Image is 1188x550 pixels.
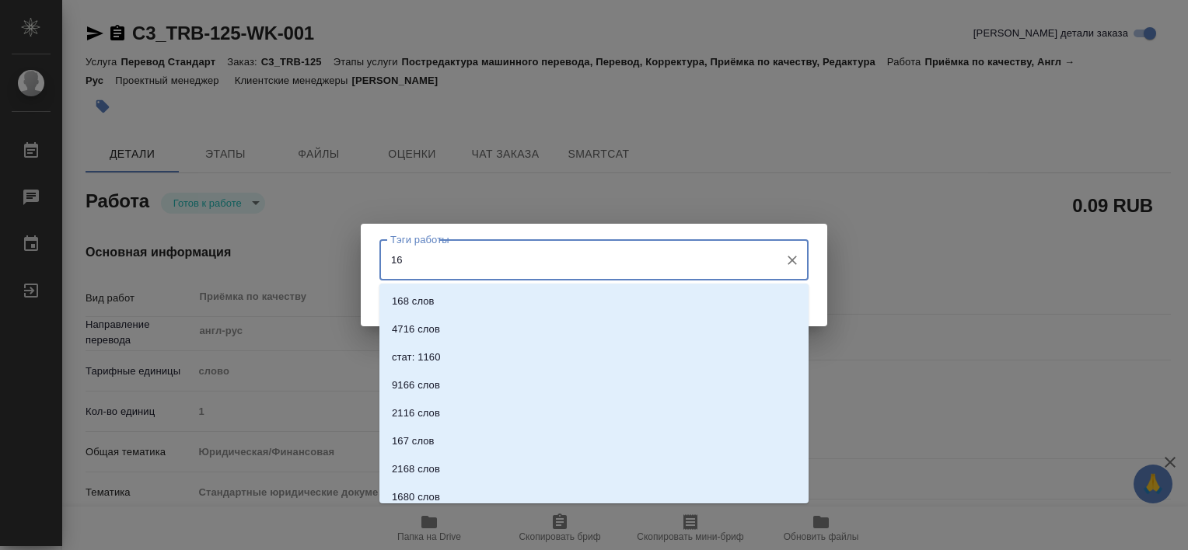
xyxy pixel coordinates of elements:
[392,378,440,393] p: 9166 слов
[392,294,435,309] p: 168 слов
[781,249,803,271] button: Очистить
[392,489,440,505] p: 1680 слов
[392,433,435,449] p: 167 слов
[392,406,440,421] p: 2116 слов
[392,461,440,477] p: 2168 слов
[392,322,440,337] p: 4716 слов
[392,350,441,365] p: стат: 1160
